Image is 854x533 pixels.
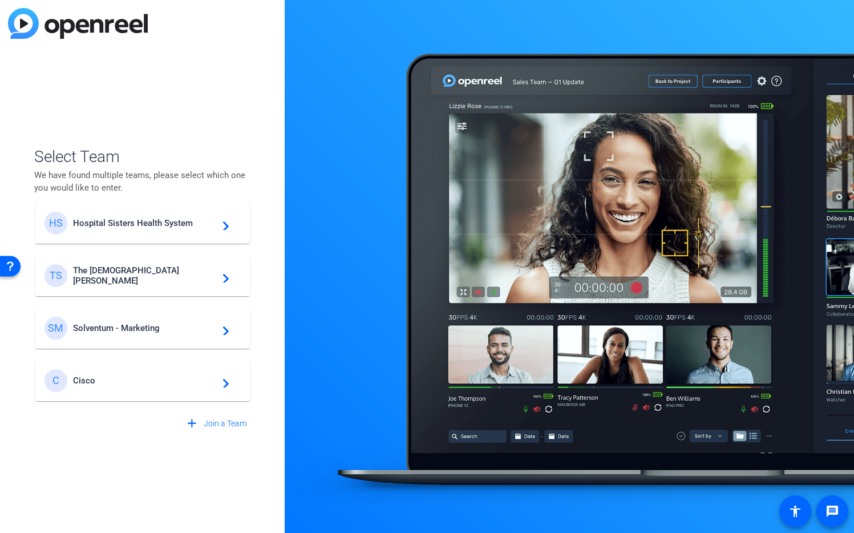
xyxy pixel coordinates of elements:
mat-icon: accessibility [788,504,802,518]
mat-icon: add [185,417,199,431]
img: blue-gradient.svg [8,8,148,39]
mat-icon: navigate_next [216,216,229,230]
div: SM [44,317,67,340]
span: Cisco [73,375,216,386]
span: Select Team [34,145,251,169]
span: Join a Team [204,418,246,430]
mat-icon: navigate_next [216,321,229,335]
mat-icon: navigate_next [216,269,229,282]
span: The [DEMOGRAPHIC_DATA][PERSON_NAME] [73,265,216,286]
div: TS [44,264,67,287]
div: HS [44,212,67,235]
div: C [44,369,67,392]
p: We have found multiple teams, please select which one you would like to enter. [34,169,251,194]
button: Join a Team [180,414,251,434]
span: Hospital Sisters Health System [73,218,216,228]
span: Solventum - Marketing [73,323,216,333]
mat-icon: navigate_next [216,374,229,387]
mat-icon: message [825,504,839,518]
